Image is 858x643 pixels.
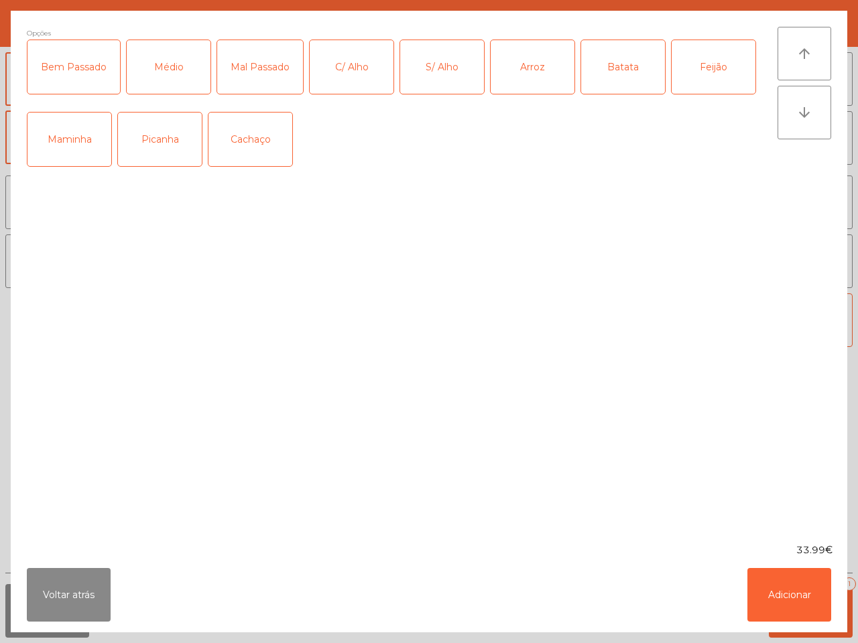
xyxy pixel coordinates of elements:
[796,46,812,62] i: arrow_upward
[217,40,303,94] div: Mal Passado
[747,568,831,622] button: Adicionar
[27,568,111,622] button: Voltar atrás
[127,40,210,94] div: Médio
[672,40,755,94] div: Feijão
[778,27,831,80] button: arrow_upward
[27,113,111,166] div: Maminha
[796,104,812,121] i: arrow_downward
[581,40,665,94] div: Batata
[208,113,292,166] div: Cachaço
[27,27,51,40] span: Opções
[400,40,484,94] div: S/ Alho
[491,40,574,94] div: Arroz
[310,40,393,94] div: C/ Alho
[778,86,831,139] button: arrow_downward
[27,40,120,94] div: Bem Passado
[118,113,202,166] div: Picanha
[11,543,847,557] div: 33.99€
